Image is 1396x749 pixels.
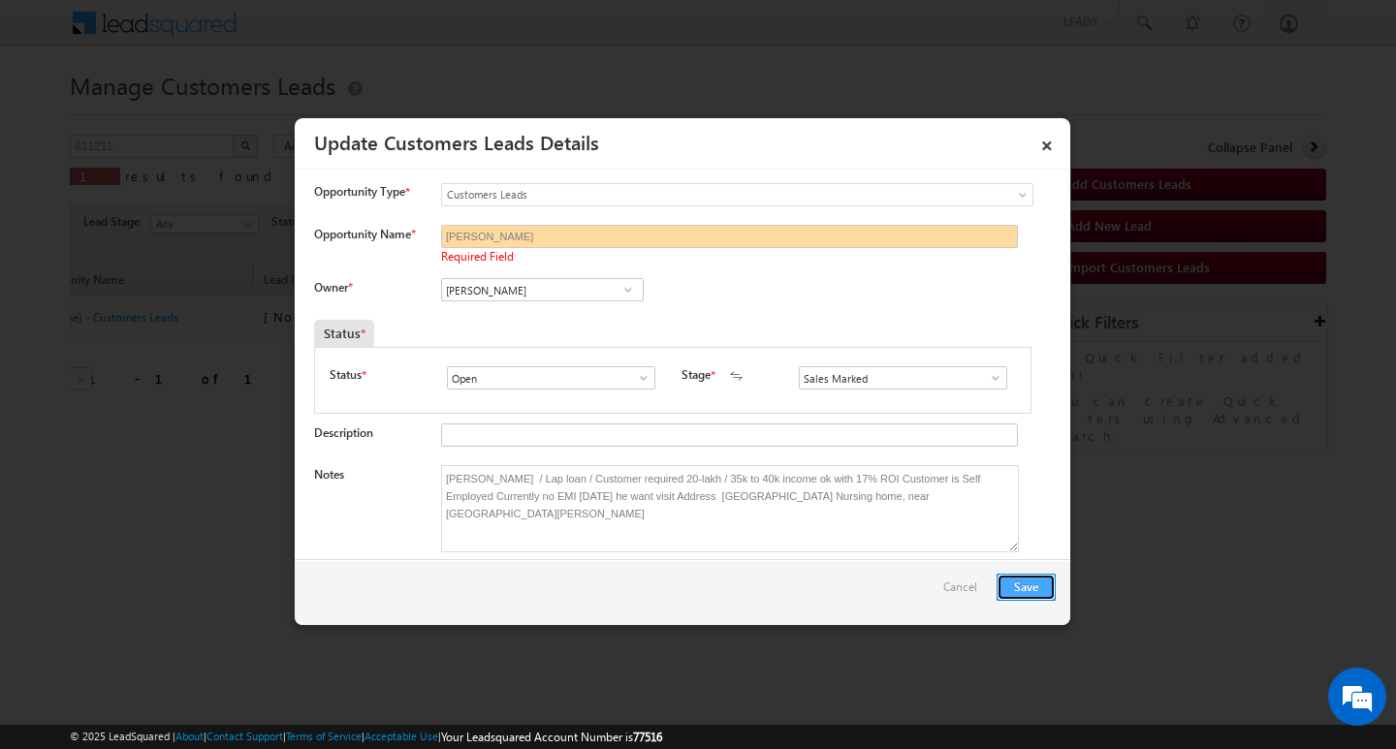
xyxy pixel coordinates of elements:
[70,728,662,746] span: © 2025 LeadSquared | | | | |
[447,366,655,390] input: Type to Search
[264,597,352,623] em: Start Chat
[314,320,374,347] div: Status
[997,574,1056,601] button: Save
[441,249,514,264] span: Required Field
[286,730,362,742] a: Terms of Service
[441,730,662,744] span: Your Leadsquared Account Number is
[442,186,954,203] span: Customers Leads
[314,227,415,241] label: Opportunity Name
[943,574,987,610] a: Cancel
[978,368,1002,388] a: Show All Items
[616,280,640,299] a: Show All Items
[441,183,1033,206] a: Customers Leads
[314,128,599,155] a: Update Customers Leads Details
[1031,125,1063,159] a: ×
[314,183,405,201] span: Opportunity Type
[626,368,650,388] a: Show All Items
[175,730,204,742] a: About
[318,10,365,56] div: Minimize live chat window
[365,730,438,742] a: Acceptable Use
[441,278,644,301] input: Type to Search
[633,730,662,744] span: 77516
[330,366,362,384] label: Status
[206,730,283,742] a: Contact Support
[682,366,711,384] label: Stage
[101,102,326,127] div: Chat with us now
[799,366,1007,390] input: Type to Search
[314,467,344,482] label: Notes
[25,179,354,580] textarea: Type your message and hit 'Enter'
[314,425,373,440] label: Description
[33,102,81,127] img: d_60004797649_company_0_60004797649
[314,280,352,295] label: Owner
